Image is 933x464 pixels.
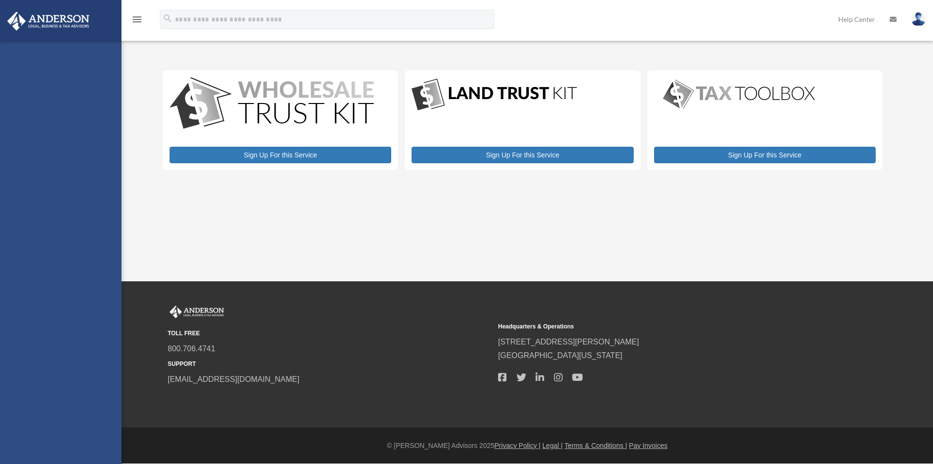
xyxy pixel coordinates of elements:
[131,17,143,25] a: menu
[629,442,667,449] a: Pay Invoices
[498,338,639,346] a: [STREET_ADDRESS][PERSON_NAME]
[412,77,577,113] img: LandTrust_lgo-1.jpg
[121,440,933,452] div: © [PERSON_NAME] Advisors 2025
[168,359,491,369] small: SUPPORT
[168,306,226,318] img: Anderson Advisors Platinum Portal
[162,13,173,24] i: search
[565,442,627,449] a: Terms & Conditions |
[168,328,491,339] small: TOLL FREE
[498,322,822,332] small: Headquarters & Operations
[168,344,215,353] a: 800.706.4741
[498,351,622,360] a: [GEOGRAPHIC_DATA][US_STATE]
[131,14,143,25] i: menu
[654,77,824,111] img: taxtoolbox_new-1.webp
[170,147,391,163] a: Sign Up For this Service
[168,375,299,383] a: [EMAIL_ADDRESS][DOMAIN_NAME]
[654,147,876,163] a: Sign Up For this Service
[495,442,541,449] a: Privacy Policy |
[911,12,926,26] img: User Pic
[170,77,374,131] img: WS-Trust-Kit-lgo-1.jpg
[4,12,92,31] img: Anderson Advisors Platinum Portal
[412,147,633,163] a: Sign Up For this Service
[542,442,563,449] a: Legal |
